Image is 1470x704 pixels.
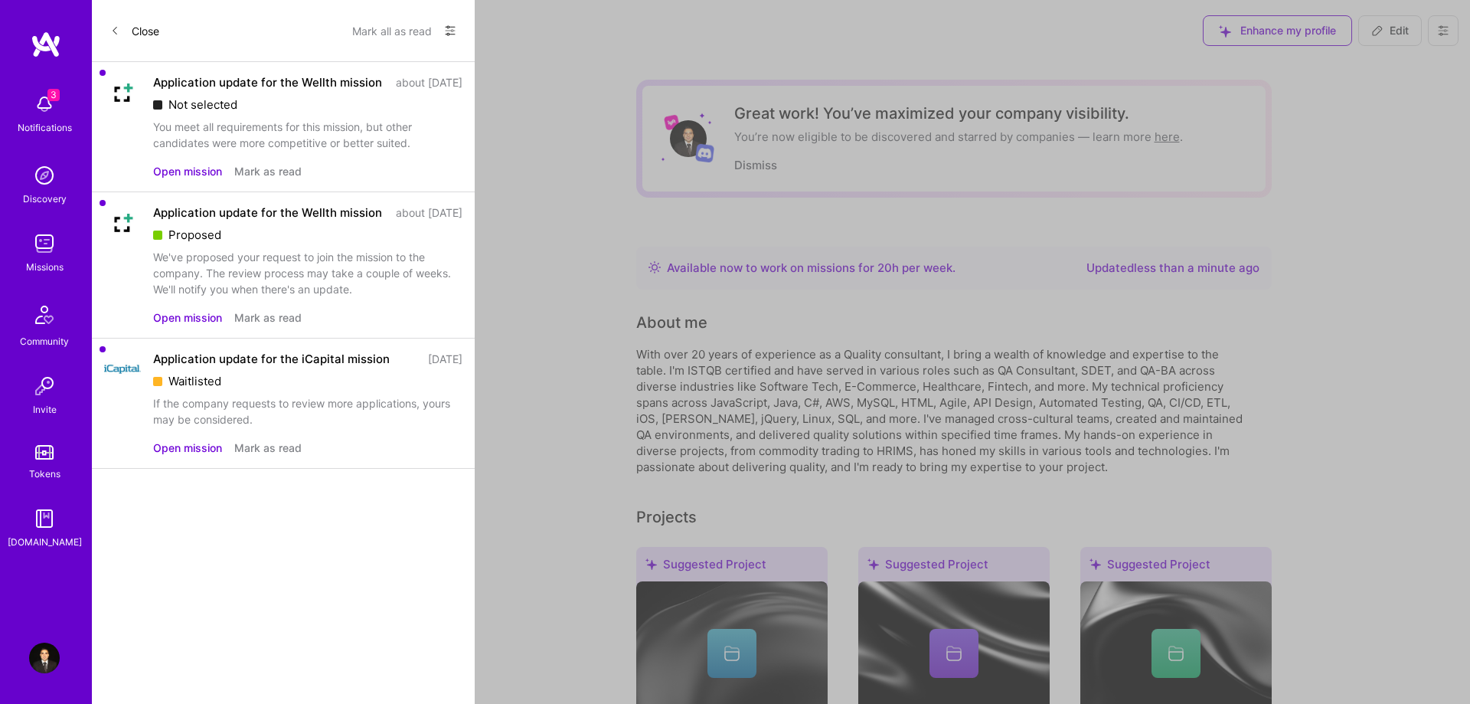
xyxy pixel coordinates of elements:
[153,119,462,151] div: You meet all requirements for this mission, but other candidates were more competitive or better ...
[110,18,159,43] button: Close
[428,351,462,367] div: [DATE]
[26,259,64,275] div: Missions
[153,74,382,90] div: Application update for the Wellth mission
[23,191,67,207] div: Discovery
[29,371,60,401] img: Invite
[31,31,61,58] img: logo
[25,643,64,673] a: User Avatar
[352,18,432,43] button: Mark all as read
[29,160,60,191] img: discovery
[29,228,60,259] img: teamwork
[26,296,63,333] img: Community
[153,440,222,456] button: Open mission
[153,351,390,367] div: Application update for the iCapital mission
[153,227,462,243] div: Proposed
[33,401,57,417] div: Invite
[234,440,302,456] button: Mark as read
[104,74,141,111] img: Company Logo
[29,643,60,673] img: User Avatar
[35,445,54,460] img: tokens
[153,309,222,326] button: Open mission
[104,205,141,241] img: Company Logo
[20,333,69,349] div: Community
[396,74,462,90] div: about [DATE]
[153,395,462,427] div: If the company requests to review more applications, yours may be considered.
[153,163,222,179] button: Open mission
[104,351,141,388] img: Company Logo
[234,163,302,179] button: Mark as read
[396,205,462,221] div: about [DATE]
[29,466,60,482] div: Tokens
[153,205,382,221] div: Application update for the Wellth mission
[8,534,82,550] div: [DOMAIN_NAME]
[153,97,462,113] div: Not selected
[234,309,302,326] button: Mark as read
[153,249,462,297] div: We've proposed your request to join the mission to the company. The review process may take a cou...
[29,503,60,534] img: guide book
[153,373,462,389] div: Waitlisted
